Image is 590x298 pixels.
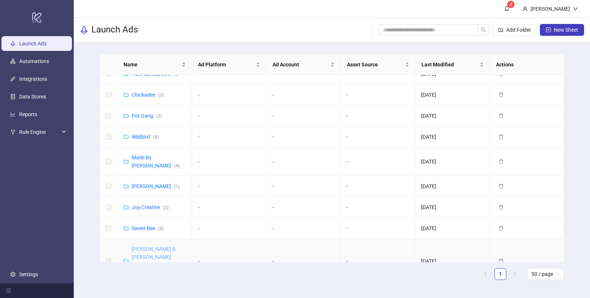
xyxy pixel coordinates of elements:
[156,114,162,119] span: ( 3 )
[267,176,341,197] td: -
[192,197,267,218] td: -
[341,127,415,148] td: -
[527,268,564,280] div: Page Size
[499,134,504,139] span: delete
[510,2,512,7] span: 4
[132,204,169,210] a: Joy Creative(2)
[507,1,514,8] sup: 4
[421,60,478,69] span: Last Modified
[267,197,341,218] td: -
[481,27,486,32] span: search
[192,84,267,105] td: -
[124,60,180,69] span: Name
[267,218,341,239] td: -
[492,24,537,36] button: Add Folder
[19,94,46,100] a: Data Stores
[192,55,267,75] th: Ad Platform
[347,60,403,69] span: Asset Source
[499,159,504,164] span: delete
[499,259,504,264] span: delete
[554,27,578,33] span: New Sheet
[415,105,490,127] td: [DATE]
[267,105,341,127] td: -
[124,259,129,264] span: folder
[132,92,164,98] a: Chickadee(3)
[341,197,415,218] td: -
[341,218,415,239] td: -
[540,24,584,36] button: New Sheet
[132,225,164,231] a: Sweet Bee(5)
[174,184,180,189] span: ( 1 )
[341,239,415,284] td: -
[341,105,415,127] td: -
[124,92,129,97] span: folder
[6,288,11,293] span: menu-fold
[341,176,415,197] td: -
[124,205,129,210] span: folder
[341,148,415,176] td: -
[480,268,492,280] button: left
[19,76,47,82] a: Integrations
[546,27,551,32] span: plus-square
[163,205,169,210] span: ( 2 )
[192,239,267,284] td: -
[124,184,129,189] span: folder
[494,268,506,280] li: 1
[509,268,521,280] li: Next Page
[132,134,159,140] a: Wildbird(4)
[91,24,138,36] h3: Launch Ads
[124,159,129,164] span: folder
[483,271,488,276] span: left
[132,183,180,189] a: [PERSON_NAME](1)
[192,218,267,239] td: -
[198,60,254,69] span: Ad Platform
[158,93,164,98] span: ( 3 )
[415,239,490,284] td: [DATE]
[415,148,490,176] td: [DATE]
[415,218,490,239] td: [DATE]
[19,58,49,64] a: Automations
[10,129,15,135] span: fork
[80,25,88,34] span: rocket
[267,148,341,176] td: -
[499,92,504,97] span: delete
[341,84,415,105] td: -
[415,197,490,218] td: [DATE]
[192,148,267,176] td: -
[132,155,180,169] a: Made By [PERSON_NAME](4)
[132,113,162,119] a: Pot Gang(3)
[509,268,521,280] button: right
[267,127,341,148] td: -
[19,41,46,46] a: Launch Ads
[513,271,517,276] span: right
[490,55,565,75] th: Actions
[480,268,492,280] li: Previous Page
[273,60,329,69] span: Ad Account
[192,176,267,197] td: -
[192,105,267,127] td: -
[153,135,159,140] span: ( 4 )
[499,184,504,189] span: delete
[573,6,578,11] span: down
[267,55,341,75] th: Ad Account
[498,27,503,32] span: folder-add
[504,6,509,11] span: bell
[267,84,341,105] td: -
[415,176,490,197] td: [DATE]
[124,226,129,231] span: folder
[415,84,490,105] td: [DATE]
[415,127,490,148] td: [DATE]
[158,226,164,231] span: ( 5 )
[523,6,528,11] span: user
[174,163,180,169] span: ( 4 )
[124,113,129,118] span: folder
[118,55,192,75] th: Name
[495,268,506,280] a: 1
[499,226,504,231] span: delete
[19,111,37,117] a: Reports
[19,125,60,139] span: Rule Engine
[531,268,560,280] span: 50 / page
[132,246,185,276] a: [PERSON_NAME] & [PERSON_NAME] ([GEOGRAPHIC_DATA])(8)
[341,55,416,75] th: Asset Source
[499,205,504,210] span: delete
